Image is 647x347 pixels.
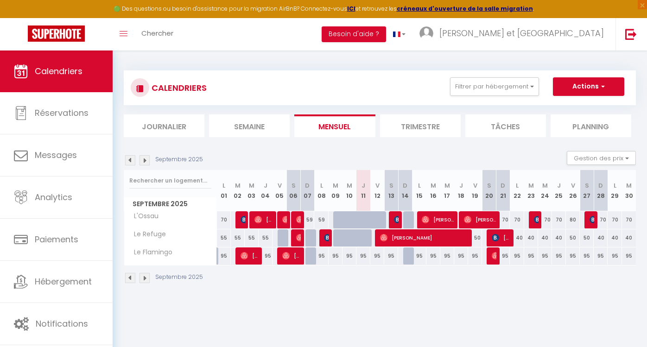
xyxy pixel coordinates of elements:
[552,229,566,246] div: 40
[394,211,399,228] span: [PERSON_NAME]
[347,5,355,13] a: ICI
[282,211,287,228] span: [PERSON_NAME]
[553,77,624,96] button: Actions
[622,229,636,246] div: 40
[510,229,524,246] div: 40
[322,26,386,42] button: Besoin d'aide ?
[245,229,259,246] div: 55
[465,114,546,137] li: Tâches
[454,170,468,211] th: 18
[538,170,552,211] th: 24
[333,181,338,190] abbr: M
[294,114,375,137] li: Mensuel
[286,170,300,211] th: 06
[501,181,505,190] abbr: D
[397,5,533,13] a: créneaux d'ouverture de la salle migration
[585,181,589,190] abbr: S
[320,181,323,190] abbr: L
[35,233,78,245] span: Paiements
[347,181,352,190] abbr: M
[380,229,468,246] span: [PERSON_NAME]
[450,77,539,96] button: Filtrer par hébergement
[439,27,604,39] span: [PERSON_NAME] et [GEOGRAPHIC_DATA]
[468,229,482,246] div: 50
[314,170,328,211] th: 08
[362,181,365,190] abbr: J
[426,170,440,211] th: 16
[231,170,245,211] th: 02
[580,247,594,265] div: 95
[418,181,421,190] abbr: L
[608,229,622,246] div: 40
[626,181,632,190] abbr: M
[209,114,290,137] li: Semaine
[594,247,608,265] div: 95
[431,181,436,190] abbr: M
[622,170,636,211] th: 30
[608,170,622,211] th: 29
[329,247,343,265] div: 95
[222,181,225,190] abbr: L
[590,211,594,228] span: [PERSON_NAME]
[278,181,282,190] abbr: V
[473,181,477,190] abbr: V
[412,18,615,50] a: ... [PERSON_NAME] et [GEOGRAPHIC_DATA]
[538,211,552,228] div: 70
[468,247,482,265] div: 95
[440,247,454,265] div: 95
[412,247,426,265] div: 95
[282,247,301,265] span: [PERSON_NAME]
[155,273,203,282] p: Septembre 2025
[324,229,329,246] span: [PERSON_NAME]
[231,229,245,246] div: 55
[426,247,440,265] div: 95
[571,181,575,190] abbr: V
[538,229,552,246] div: 40
[422,211,454,228] span: [PERSON_NAME]
[254,211,273,228] span: [PERSON_NAME] Villajos [PERSON_NAME]
[598,181,603,190] abbr: D
[454,247,468,265] div: 95
[370,170,384,211] th: 12
[566,211,580,228] div: 80
[124,197,216,211] span: Septembre 2025
[567,151,636,165] button: Gestion des prix
[259,247,273,265] div: 95
[384,170,398,211] th: 13
[305,181,310,190] abbr: D
[594,211,608,228] div: 70
[28,25,85,42] img: Super Booking
[552,170,566,211] th: 25
[141,28,173,38] span: Chercher
[524,170,538,211] th: 23
[314,247,328,265] div: 95
[482,170,496,211] th: 20
[594,229,608,246] div: 40
[292,181,296,190] abbr: S
[126,211,161,221] span: L'Ossau
[235,181,241,190] abbr: M
[124,114,204,137] li: Journalier
[496,211,510,228] div: 70
[614,181,616,190] abbr: L
[245,170,259,211] th: 03
[343,170,356,211] th: 10
[149,77,207,98] h3: CALENDRIERS
[384,247,398,265] div: 95
[459,181,463,190] abbr: J
[264,181,267,190] abbr: J
[249,181,254,190] abbr: M
[134,18,180,50] a: Chercher
[492,229,510,246] span: [PERSON_NAME] [PERSON_NAME]
[126,229,168,240] span: Le Refuge
[259,170,273,211] th: 04
[412,170,426,211] th: 15
[314,211,328,228] div: 59
[375,181,380,190] abbr: V
[510,170,524,211] th: 22
[492,247,496,265] span: [PERSON_NAME]
[580,229,594,246] div: 50
[296,211,301,228] span: [PERSON_NAME]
